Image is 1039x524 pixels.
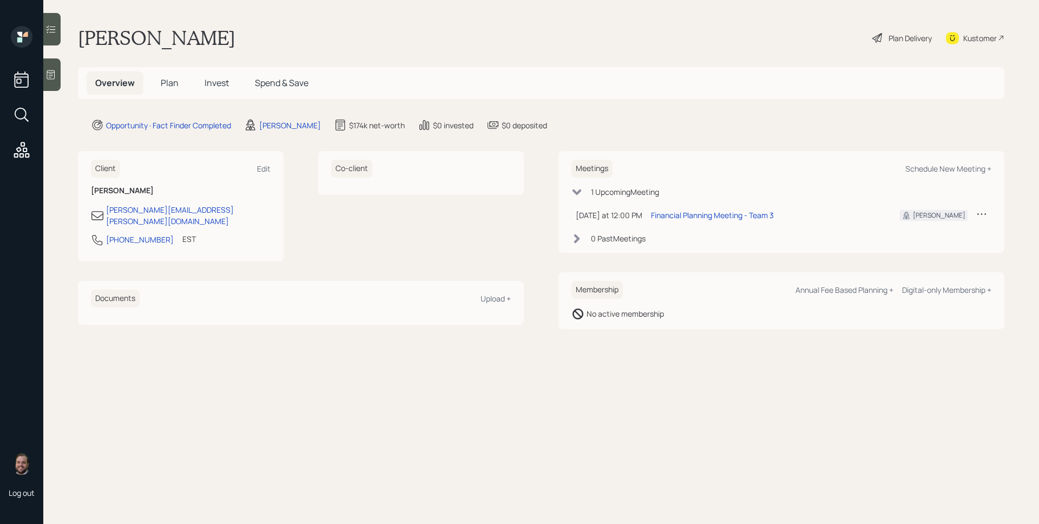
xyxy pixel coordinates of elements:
[349,120,405,131] div: $174k net-worth
[576,209,642,221] div: [DATE] at 12:00 PM
[106,234,174,245] div: [PHONE_NUMBER]
[591,186,659,198] div: 1 Upcoming Meeting
[905,163,991,174] div: Schedule New Meeting +
[571,281,623,299] h6: Membership
[11,453,32,475] img: james-distasi-headshot.png
[591,233,646,244] div: 0 Past Meeting s
[481,293,511,304] div: Upload +
[331,160,372,178] h6: Co-client
[91,186,271,195] h6: [PERSON_NAME]
[257,163,271,174] div: Edit
[587,308,664,319] div: No active membership
[651,209,774,221] div: Financial Planning Meeting - Team 3
[182,233,196,245] div: EST
[902,285,991,295] div: Digital-only Membership +
[571,160,613,178] h6: Meetings
[795,285,893,295] div: Annual Fee Based Planning +
[913,211,965,220] div: [PERSON_NAME]
[255,77,308,89] span: Spend & Save
[106,204,271,227] div: [PERSON_NAME][EMAIL_ADDRESS][PERSON_NAME][DOMAIN_NAME]
[106,120,231,131] div: Opportunity · Fact Finder Completed
[9,488,35,498] div: Log out
[91,160,120,178] h6: Client
[78,26,235,50] h1: [PERSON_NAME]
[205,77,229,89] span: Invest
[161,77,179,89] span: Plan
[889,32,932,44] div: Plan Delivery
[963,32,997,44] div: Kustomer
[95,77,135,89] span: Overview
[259,120,321,131] div: [PERSON_NAME]
[433,120,474,131] div: $0 invested
[502,120,547,131] div: $0 deposited
[91,290,140,307] h6: Documents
